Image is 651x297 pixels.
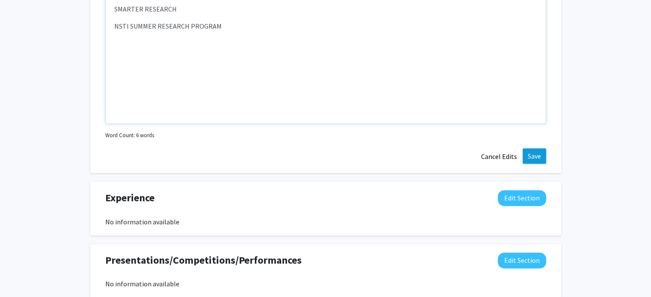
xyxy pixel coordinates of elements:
span: Experience [105,190,155,206]
div: No information available [105,279,546,289]
div: No information available [105,217,546,227]
p: SMARTER RESEARCH [114,4,537,14]
small: Word Count: 6 words [105,131,154,139]
p: NSTI SUMMER RESEARCH PROGRAM [114,21,537,31]
iframe: Chat [6,259,36,291]
button: Save [523,148,546,164]
span: Presentations/Competitions/Performances [105,253,302,268]
button: Edit Presentations/Competitions/Performances [498,253,546,268]
button: Edit Experience [498,190,546,206]
button: Cancel Edits [476,148,523,165]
